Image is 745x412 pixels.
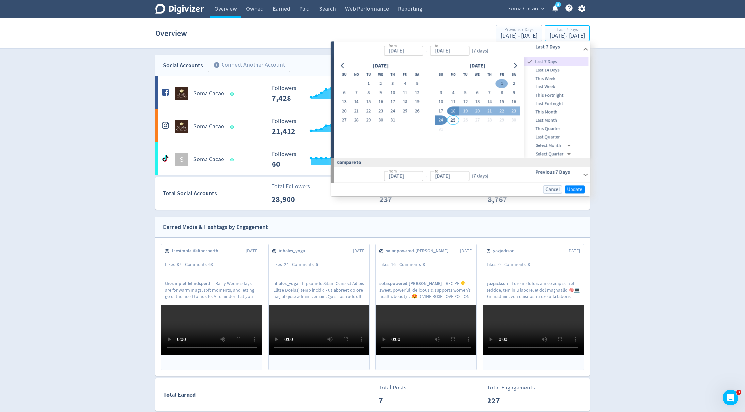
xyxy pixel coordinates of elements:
[524,133,589,141] div: Last Quarter
[435,43,438,48] label: to
[362,70,374,79] th: Tuesday
[501,27,537,33] div: Previous 7 Days
[193,90,224,98] h5: Soma Cacao
[498,261,501,267] span: 0
[379,395,416,406] p: 7
[161,244,262,370] a: thesimplelifefindsperth[DATE]Likes87Comments63thesimplelifefindsperthRainy Wednesdays are for war...
[155,76,590,109] a: Soma Cacao undefinedSoma Cacao Followers --- Followers 7,428 <1% Engagements 6 Engagements 6 45% ...
[435,88,447,98] button: 3
[471,116,483,125] button: 27
[389,43,397,48] label: from
[411,88,423,98] button: 12
[508,70,520,79] th: Saturday
[284,261,289,267] span: 24
[469,47,491,54] div: ( 7 days )
[524,116,589,125] div: Last Month
[543,185,562,193] button: Cancel
[723,390,738,405] iframe: Intercom live chat
[487,395,525,406] p: 227
[435,125,447,134] button: 31
[387,98,399,107] button: 17
[447,107,459,116] button: 18
[269,244,369,370] a: inhales_yoga[DATE]Likes24Comments6inhales_yogaL ipsumdo Sitam Consect Adipis (Elitse Doeius) temp...
[459,107,471,116] button: 19
[165,261,185,268] div: Likes
[487,281,512,287] span: yazjackson
[155,23,187,44] h1: Overview
[374,107,387,116] button: 23
[459,116,471,125] button: 26
[545,25,590,41] button: Last 7 Days[DATE]- [DATE]
[496,88,508,98] button: 8
[496,116,508,125] button: 29
[508,107,520,116] button: 23
[435,98,447,107] button: 10
[185,261,217,268] div: Comments
[362,107,374,116] button: 22
[399,98,411,107] button: 18
[496,25,542,41] button: Previous 7 Days[DATE] - [DATE]
[459,70,471,79] th: Tuesday
[272,193,309,205] p: 28,900
[567,248,580,254] span: [DATE]
[524,57,589,66] div: Last 7 Days
[379,193,417,205] p: 237
[471,70,483,79] th: Wednesday
[371,61,390,70] div: [DATE]
[505,4,546,14] button: Soma Cacao
[175,87,188,100] img: Soma Cacao undefined
[468,61,487,70] div: [DATE]
[447,88,459,98] button: 4
[316,261,318,267] span: 6
[535,168,580,176] h6: Previous 7 Days
[535,43,580,51] h6: Last 7 Days
[487,261,504,268] div: Likes
[376,244,476,370] a: solar.powered.[PERSON_NAME][DATE]Likes16Comments8solar.powered.[PERSON_NAME]RECIPE 👇 sweet, power...
[460,248,473,254] span: [DATE]
[292,261,322,268] div: Comments
[507,4,538,14] span: Soma Cacao
[508,79,520,88] button: 2
[550,33,585,39] div: [DATE] - [DATE]
[484,107,496,116] button: 21
[423,47,430,54] div: -
[471,107,483,116] button: 20
[387,116,399,125] button: 31
[524,100,589,107] span: Last Fortnight
[374,70,387,79] th: Wednesday
[387,107,399,116] button: 24
[269,118,367,135] svg: Followers ---
[508,116,520,125] button: 30
[501,33,537,39] div: [DATE] - [DATE]
[193,123,224,130] h5: Soma Cacao
[524,92,589,99] span: This Fortnight
[524,133,589,141] span: Last Quarter
[399,79,411,88] button: 4
[374,88,387,98] button: 9
[208,58,290,72] button: Connect Another Account
[399,70,411,79] th: Friday
[334,41,590,57] div: from-to(7 days)Last 7 Days
[524,75,589,82] span: This Week
[334,57,590,158] div: from-to(7 days)Last 7 Days
[279,248,308,254] span: inhales_yoga
[362,79,374,88] button: 1
[389,168,397,174] label: from
[411,98,423,107] button: 19
[483,244,584,370] a: yazjackson[DATE]Likes0Comments8yazjacksonLoremi dolors am co adipiscin elit seddoe, tem in u labo...
[163,222,268,232] div: Earned Media & Hashtags by Engagement
[435,116,447,125] button: 24
[338,61,348,70] button: Go to previous month
[524,91,589,99] div: This Fortnight
[269,151,367,168] svg: Followers ---
[484,116,496,125] button: 28
[471,88,483,98] button: 6
[447,70,459,79] th: Monday
[374,116,387,125] button: 30
[379,383,416,392] p: Total Posts
[493,248,518,254] span: yazjackson
[399,88,411,98] button: 11
[272,281,366,299] p: L ipsumdo Sitam Consect Adipis (Elitse Doeius) temp incidid - utlaboreet dolore mag aliquae admin...
[540,6,546,12] span: expand_more
[508,88,520,98] button: 9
